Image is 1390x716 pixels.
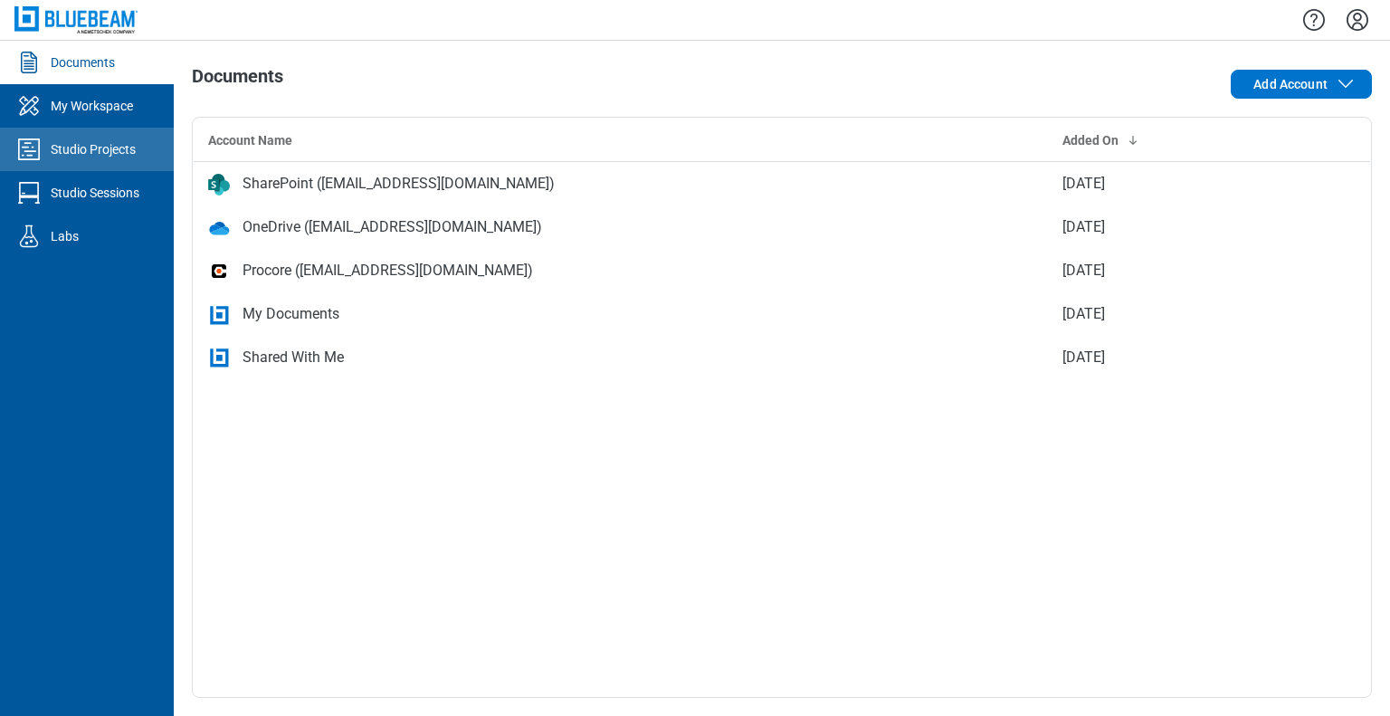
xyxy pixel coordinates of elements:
[243,173,555,195] div: SharePoint ([EMAIL_ADDRESS][DOMAIN_NAME])
[14,222,43,251] svg: Labs
[243,260,533,282] div: Procore ([EMAIL_ADDRESS][DOMAIN_NAME])
[1048,205,1283,249] td: [DATE]
[208,131,1033,149] div: Account Name
[14,6,138,33] img: Bluebeam, Inc.
[243,216,542,238] div: OneDrive ([EMAIL_ADDRESS][DOMAIN_NAME])
[14,178,43,207] svg: Studio Sessions
[1231,70,1372,99] button: Add Account
[51,140,136,158] div: Studio Projects
[51,53,115,72] div: Documents
[1048,249,1283,292] td: [DATE]
[1048,162,1283,205] td: [DATE]
[14,135,43,164] svg: Studio Projects
[1048,292,1283,336] td: [DATE]
[1343,5,1372,35] button: Settings
[51,97,133,115] div: My Workspace
[14,48,43,77] svg: Documents
[51,227,79,245] div: Labs
[1253,75,1328,93] span: Add Account
[193,118,1371,379] table: bb-data-table
[243,303,339,325] div: My Documents
[243,347,344,368] div: Shared With Me
[14,91,43,120] svg: My Workspace
[51,184,139,202] div: Studio Sessions
[1048,336,1283,379] td: [DATE]
[192,66,283,95] h1: Documents
[1062,131,1269,149] div: Added On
